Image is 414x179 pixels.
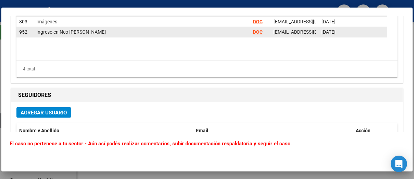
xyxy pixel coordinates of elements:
[16,60,398,78] div: 4 total
[321,19,336,24] span: [DATE]
[21,110,67,116] span: Agregar Usuario
[356,128,370,133] span: Acción
[19,128,59,133] span: Nombre y Apellido
[19,18,31,26] div: 803
[273,19,390,24] span: [EMAIL_ADDRESS][DOMAIN_NAME] - [PERSON_NAME]
[391,156,407,172] div: Open Intercom Messenger
[16,107,71,118] button: Agregar Usuario
[273,29,390,35] span: [EMAIL_ADDRESS][DOMAIN_NAME] - [PERSON_NAME]
[321,29,336,35] span: [DATE]
[19,28,31,36] div: 952
[253,19,263,24] a: DOC
[36,29,106,35] span: Ingreso en Neo [PERSON_NAME]
[193,123,353,138] datatable-header-cell: Email
[36,19,57,24] span: Imágenes
[16,123,193,138] datatable-header-cell: Nombre y Apellido
[353,123,387,138] datatable-header-cell: Acción
[18,91,396,99] h1: SEGUIDORES
[196,128,208,133] span: Email
[253,29,263,35] a: DOC
[10,141,292,147] b: El caso no pertenece a tu sector - Aún así podés realizar comentarios, subir documentación respal...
